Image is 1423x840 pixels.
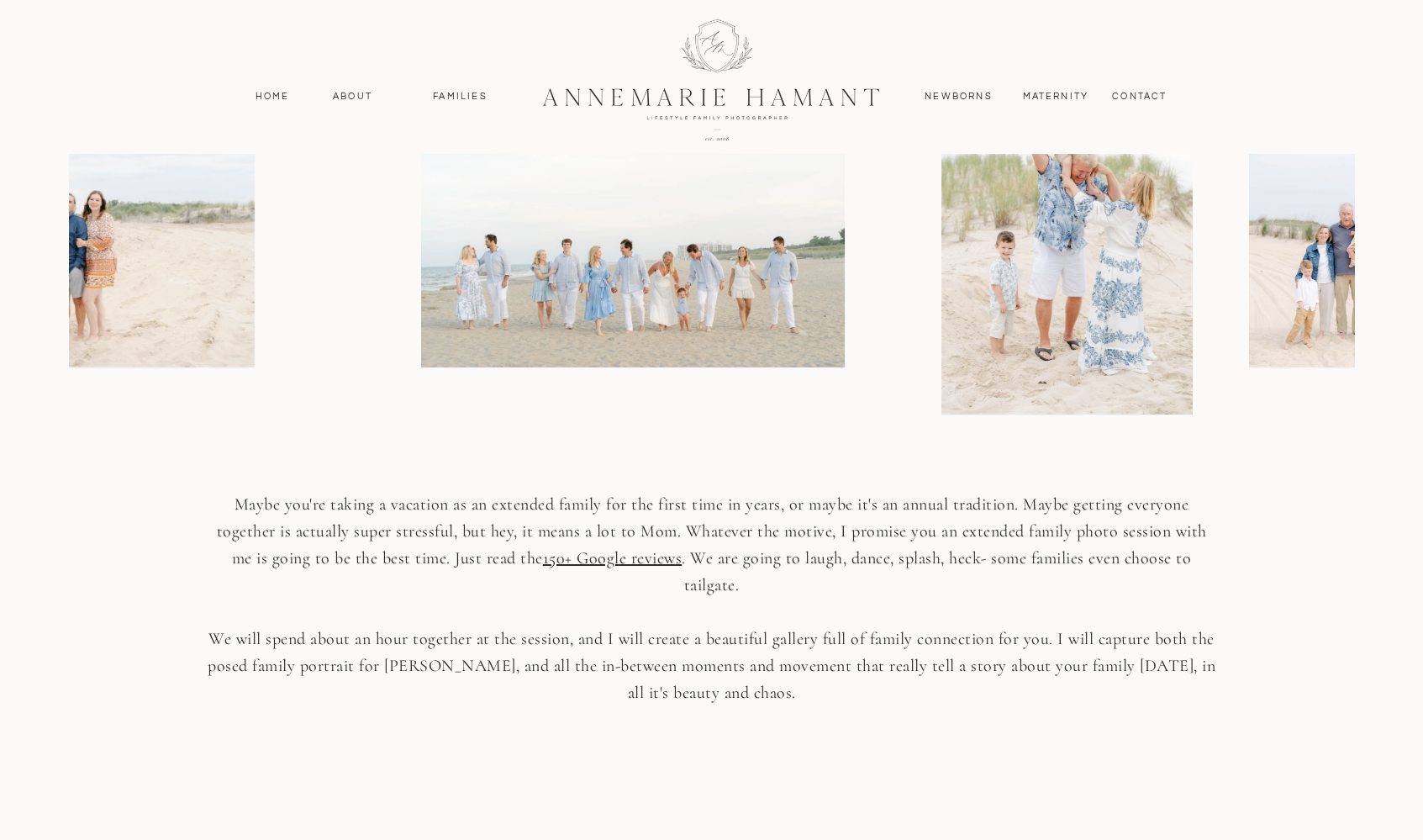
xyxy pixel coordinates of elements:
a: Families [423,89,498,104]
a: 150+ Google reviews [543,548,683,568]
a: MAternity [1023,89,1088,104]
a: Home [248,89,298,104]
p: Maybe you're taking a vacation as an extended family for the first time in years, or maybe it's a... [204,491,1219,800]
a: About [329,89,377,104]
a: Newborns [919,89,999,104]
a: contact [1104,89,1177,104]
